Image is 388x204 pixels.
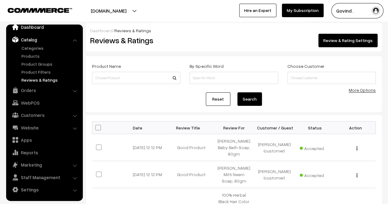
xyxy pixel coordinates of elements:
[173,134,214,161] td: Good Product
[264,148,285,153] span: (customer)
[318,34,378,47] a: Review & Rating Settings
[335,121,376,134] th: Action
[20,53,81,59] a: Products
[356,173,357,177] img: Menu
[173,121,214,134] th: Review Title
[295,121,335,134] th: Status
[300,171,330,179] span: Accepted
[133,161,173,188] td: [DATE] 12:12 PM
[287,63,325,69] label: Choose Customer
[254,134,295,161] td: [PERSON_NAME]
[92,72,180,84] input: Choose Product
[239,4,276,17] a: Hire an Expert
[8,85,81,96] a: Orders
[20,61,81,67] a: Product Groups
[8,147,81,158] a: Reports
[8,21,81,33] a: Dashboard
[254,121,295,134] th: Customer / Guest
[190,63,223,69] label: By Specific Word
[8,6,61,13] a: COMMMERCE
[214,161,254,188] td: [PERSON_NAME] Mitti Neem Soap, 80gm
[92,63,121,69] label: Product Name
[20,69,81,75] a: Product Filters
[214,134,254,161] td: [PERSON_NAME] Baby Bath Soap, 80gm
[8,97,81,108] a: WebPOS
[8,184,81,195] a: Settings
[114,28,151,33] span: Reviews & Ratings
[190,72,278,84] input: Specific Word
[264,175,285,180] span: (customer)
[206,92,230,106] a: Reset
[371,6,380,15] img: user
[8,110,81,121] a: Customers
[214,121,254,134] th: Review For
[90,28,113,33] a: Dashboard
[173,161,214,188] td: Good Product
[300,144,330,152] span: Accepted
[349,87,376,93] a: More Options
[356,146,357,150] img: Menu
[69,3,148,18] button: [DOMAIN_NAME]
[237,92,262,106] button: Search
[254,161,295,188] td: [PERSON_NAME]
[8,172,81,183] a: Staff Management
[331,3,383,18] button: Govind .
[8,8,72,13] img: COMMMERCE
[8,134,81,145] a: Apps
[8,122,81,133] a: Website
[90,27,378,34] div: /
[8,159,81,170] a: Marketing
[133,134,173,161] td: [DATE] 12:12 PM
[20,45,81,51] a: Categories
[90,36,180,45] h2: Reviews & Ratings
[20,77,81,83] a: Reviews & Ratings
[8,34,81,45] a: Catalog
[133,121,173,134] th: Date
[282,4,324,17] a: My Subscription
[287,72,376,84] input: Choose Customer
